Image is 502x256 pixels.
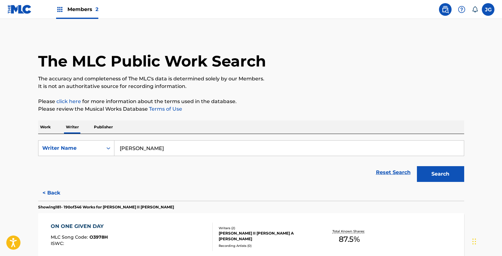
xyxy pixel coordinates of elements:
button: Search [417,166,464,182]
iframe: Resource Center [484,164,502,215]
div: User Menu [482,3,494,16]
span: O3978H [89,234,108,240]
a: Reset Search [373,166,414,179]
span: Members [67,6,98,13]
p: Total Known Shares: [332,229,366,234]
div: Drag [472,232,476,251]
span: 2 [95,6,98,12]
button: < Back [38,185,76,201]
div: Recording Artists ( 0 ) [219,243,314,248]
span: MLC Song Code : [51,234,89,240]
p: Please review the Musical Works Database [38,105,464,113]
p: Work [38,120,53,134]
p: Showing 181 - 190 of 346 Works for [PERSON_NAME] II [PERSON_NAME] [38,204,174,210]
img: Top Rightsholders [56,6,64,13]
img: search [441,6,449,13]
div: Help [455,3,468,16]
a: click here [56,98,81,104]
h1: The MLC Public Work Search [38,52,266,71]
iframe: Chat Widget [470,226,502,256]
span: 87.5 % [339,234,360,245]
div: Writer Name [42,144,99,152]
a: Public Search [439,3,452,16]
img: MLC Logo [8,5,32,14]
div: [PERSON_NAME] II [PERSON_NAME] A [PERSON_NAME] [219,230,314,242]
form: Search Form [38,140,464,185]
p: Publisher [92,120,115,134]
a: Terms of Use [148,106,182,112]
p: Writer [64,120,81,134]
span: ISWC : [51,241,66,246]
p: The accuracy and completeness of The MLC's data is determined solely by our Members. [38,75,464,83]
p: Please for more information about the terms used in the database. [38,98,464,105]
div: Notifications [472,6,478,13]
div: Writers ( 2 ) [219,226,314,230]
div: ON ONE GIVEN DAY [51,223,108,230]
p: It is not an authoritative source for recording information. [38,83,464,90]
img: help [458,6,465,13]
